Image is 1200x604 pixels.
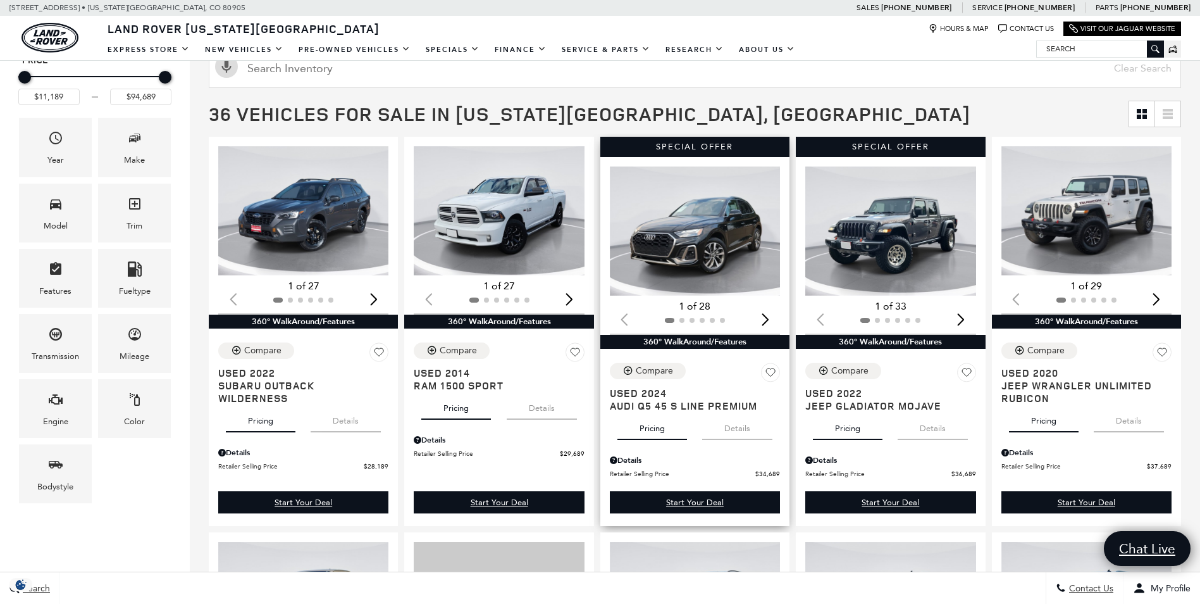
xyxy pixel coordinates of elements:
[48,127,63,153] span: Year
[18,66,171,105] div: Price
[226,405,295,432] button: pricing tab
[119,284,151,298] div: Fueltype
[731,39,803,61] a: About Us
[369,343,388,367] button: Save Vehicle
[311,405,381,432] button: details tab
[1069,24,1175,34] a: Visit Our Jaguar Website
[124,153,145,167] div: Make
[1148,285,1165,313] div: Next slide
[18,89,80,105] input: Minimum
[1001,279,1172,293] div: 1 of 29
[22,23,78,53] img: Land Rover
[218,343,294,359] button: Compare Vehicle
[796,137,985,157] div: Special Offer
[813,412,882,440] button: pricing tab
[1147,462,1172,471] span: $37,689
[98,314,171,373] div: MileageMileage
[658,39,731,61] a: Research
[929,24,989,34] a: Hours & Map
[1005,3,1075,13] a: [PHONE_NUMBER]
[365,285,382,313] div: Next slide
[610,299,780,313] div: 1 of 28
[610,469,780,479] a: Retailer Selling Price $34,689
[831,365,869,377] div: Compare
[218,146,390,275] div: 1 / 2
[6,578,35,591] section: Click to Open Cookie Consent Modal
[487,39,554,61] a: Finance
[127,127,142,153] span: Make
[1001,367,1162,379] span: Used 2020
[39,284,71,298] div: Features
[120,349,149,363] div: Mileage
[98,184,171,242] div: TrimTrim
[1037,41,1163,56] input: Search
[127,258,142,284] span: Fueltype
[218,379,379,405] span: Subaru Outback Wilderness
[805,400,966,412] span: Jeep Gladiator Mojave
[1123,572,1200,604] button: Open user profile menu
[560,449,585,458] span: $29,689
[805,299,975,313] div: 1 of 33
[218,491,388,513] a: Start Your Deal
[218,462,364,471] span: Retailer Selling Price
[244,345,281,356] div: Compare
[1001,146,1173,275] img: 2020 Jeep Wrangler Unlimited Rubicon 1
[702,412,772,440] button: details tab
[9,3,245,12] a: [STREET_ADDRESS] • [US_STATE][GEOGRAPHIC_DATA], CO 80905
[805,469,951,479] span: Retailer Selling Price
[421,392,491,420] button: pricing tab
[1027,345,1065,356] div: Compare
[755,469,780,479] span: $34,689
[1153,343,1172,367] button: Save Vehicle
[951,469,976,479] span: $36,689
[98,249,171,308] div: FueltypeFueltype
[561,285,578,313] div: Next slide
[796,335,985,349] div: 360° WalkAround/Features
[507,392,577,420] button: details tab
[100,21,387,36] a: Land Rover [US_STATE][GEOGRAPHIC_DATA]
[972,3,1002,12] span: Service
[127,193,142,219] span: Trim
[610,167,782,296] div: 1 / 2
[124,415,145,429] div: Color
[218,279,388,293] div: 1 of 27
[857,3,879,12] span: Sales
[1001,491,1172,513] a: Start Your Deal
[898,412,968,440] button: details tab
[1113,540,1182,557] span: Chat Live
[209,49,1181,88] input: Search Inventory
[1001,491,1172,513] div: undefined - Jeep Wrangler Unlimited Rubicon
[127,324,142,349] span: Mileage
[218,367,379,379] span: Used 2022
[127,389,142,415] span: Color
[197,39,291,61] a: New Vehicles
[48,324,63,349] span: Transmission
[414,367,584,392] a: Used 2014Ram 1500 Sport
[48,193,63,219] span: Model
[19,249,92,308] div: FeaturesFeatures
[414,434,584,446] div: Pricing Details - Ram 1500 Sport
[414,491,584,513] a: Start Your Deal
[1001,462,1172,471] a: Retailer Selling Price $37,689
[1096,3,1118,12] span: Parts
[805,491,975,513] a: Start Your Deal
[805,363,881,379] button: Compare Vehicle
[48,454,63,480] span: Bodystyle
[1001,447,1172,458] div: Pricing Details - Jeep Wrangler Unlimited Rubicon
[566,343,585,367] button: Save Vehicle
[805,491,975,513] div: undefined - Jeep Gladiator Mojave
[100,39,803,61] nav: Main Navigation
[218,367,388,405] a: Used 2022Subaru Outback Wilderness
[998,24,1054,34] a: Contact Us
[805,387,975,412] a: Used 2022Jeep Gladiator Mojave
[1001,343,1077,359] button: Compare Vehicle
[617,412,687,440] button: pricing tab
[414,491,584,513] div: undefined - Ram 1500 Sport
[1066,583,1113,594] span: Contact Us
[159,71,171,84] div: Maximum Price
[805,167,977,296] img: 2022 Jeep Gladiator Mojave 1
[440,345,477,356] div: Compare
[32,349,79,363] div: Transmission
[805,167,977,296] div: 1 / 2
[48,258,63,284] span: Features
